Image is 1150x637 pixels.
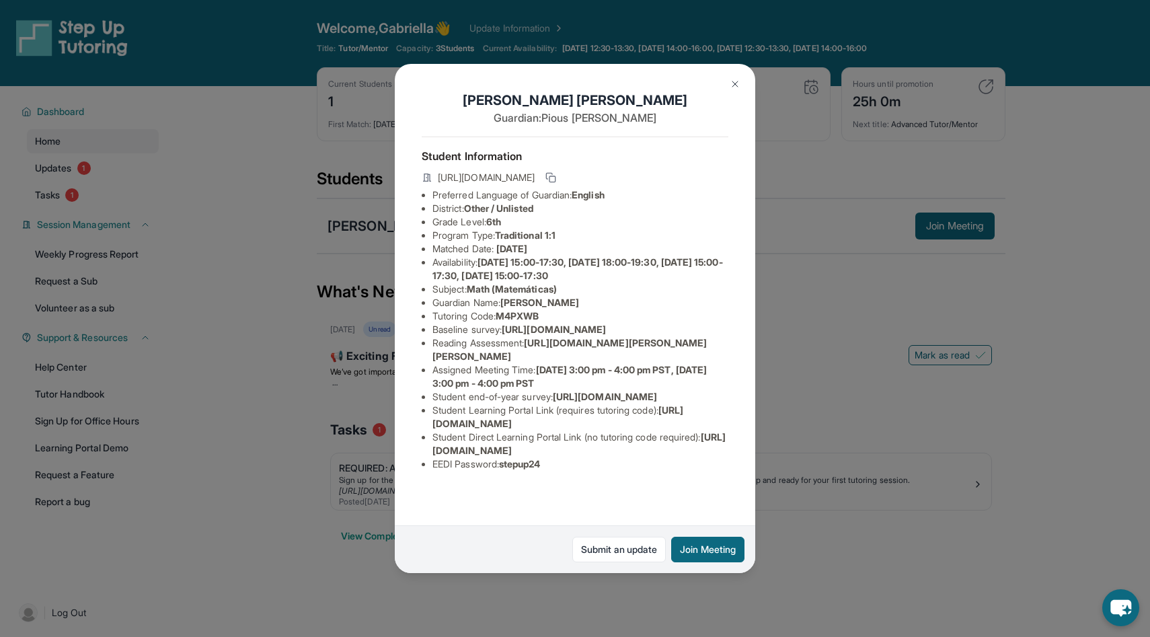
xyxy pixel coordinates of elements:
li: Reading Assessment : [432,336,728,363]
span: Other / Unlisted [464,202,533,214]
li: Student Direct Learning Portal Link (no tutoring code required) : [432,430,728,457]
li: Guardian Name : [432,296,728,309]
a: Submit an update [572,537,666,562]
button: Join Meeting [671,537,744,562]
h4: Student Information [422,148,728,164]
span: Traditional 1:1 [495,229,555,241]
span: English [572,189,605,200]
li: Tutoring Code : [432,309,728,323]
li: Student Learning Portal Link (requires tutoring code) : [432,404,728,430]
span: [DATE] [496,243,527,254]
li: Availability: [432,256,728,283]
span: [URL][DOMAIN_NAME] [438,171,535,184]
span: 6th [486,216,501,227]
span: [URL][DOMAIN_NAME][PERSON_NAME][PERSON_NAME] [432,337,707,362]
li: Matched Date: [432,242,728,256]
li: Baseline survey : [432,323,728,336]
span: stepup24 [499,458,541,470]
li: Preferred Language of Guardian: [432,188,728,202]
li: Assigned Meeting Time : [432,363,728,390]
span: Math (Matemáticas) [467,283,557,295]
li: Student end-of-year survey : [432,390,728,404]
span: [PERSON_NAME] [500,297,579,308]
h1: [PERSON_NAME] [PERSON_NAME] [422,91,728,110]
p: Guardian: Pious [PERSON_NAME] [422,110,728,126]
button: Copy link [543,170,559,186]
li: EEDI Password : [432,457,728,471]
span: [URL][DOMAIN_NAME] [553,391,657,402]
img: Close Icon [730,79,740,89]
span: M4PXWB [496,310,539,322]
button: chat-button [1102,589,1139,626]
li: Subject : [432,283,728,296]
li: Grade Level: [432,215,728,229]
span: [DATE] 3:00 pm - 4:00 pm PST, [DATE] 3:00 pm - 4:00 pm PST [432,364,707,389]
li: District: [432,202,728,215]
span: [DATE] 15:00-17:30, [DATE] 18:00-19:30, [DATE] 15:00-17:30, [DATE] 15:00-17:30 [432,256,723,281]
li: Program Type: [432,229,728,242]
span: [URL][DOMAIN_NAME] [502,324,606,335]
